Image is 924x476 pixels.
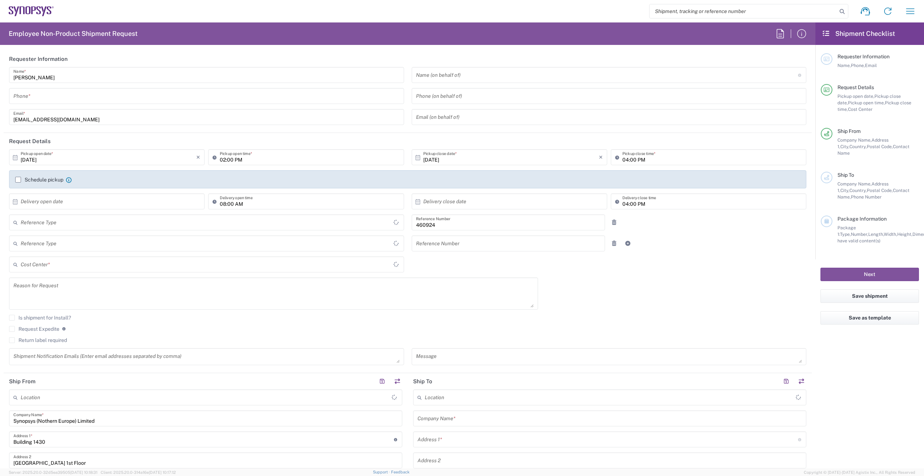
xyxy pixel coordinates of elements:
[837,216,887,222] span: Package Information
[149,470,176,475] span: [DATE] 10:17:12
[840,144,849,149] span: City,
[413,378,432,385] h2: Ship To
[9,378,35,385] h2: Ship From
[9,315,71,321] label: Is shipment for Install?
[9,337,67,343] label: Return label required
[837,54,890,59] span: Requester Information
[848,107,873,112] span: Cost Center
[650,4,837,18] input: Shipment, tracking or reference number
[101,470,176,475] span: Client: 2025.20.0-314a16e
[897,231,912,237] span: Height,
[837,172,854,178] span: Ship To
[820,268,919,281] button: Next
[867,188,893,193] span: Postal Code,
[9,55,68,63] h2: Requester Information
[848,100,885,105] span: Pickup open time,
[868,231,884,237] span: Length,
[840,188,849,193] span: City,
[804,469,915,476] span: Copyright © [DATE]-[DATE] Agistix Inc., All Rights Reserved
[837,128,861,134] span: Ship From
[820,289,919,303] button: Save shipment
[867,144,893,149] span: Postal Code,
[837,93,874,99] span: Pickup open date,
[837,137,871,143] span: Company Name,
[15,177,63,183] label: Schedule pickup
[9,138,51,145] h2: Request Details
[373,470,391,474] a: Support
[9,326,59,332] label: Request Expedite
[849,144,867,149] span: Country,
[609,238,619,249] a: Remove Reference
[837,84,874,90] span: Request Details
[9,29,138,38] h2: Employee Non-Product Shipment Request
[837,63,851,68] span: Name,
[884,231,897,237] span: Width,
[865,63,877,68] span: Email
[837,181,871,187] span: Company Name,
[849,188,867,193] span: Country,
[851,231,868,237] span: Number,
[599,151,603,163] i: ×
[196,151,200,163] i: ×
[623,238,633,249] a: Add Reference
[822,29,895,38] h2: Shipment Checklist
[609,217,619,227] a: Remove Reference
[9,470,97,475] span: Server: 2025.20.0-32d5ea39505
[820,311,919,325] button: Save as template
[70,470,97,475] span: [DATE] 10:18:31
[851,194,882,200] span: Phone Number
[840,231,851,237] span: Type,
[391,470,409,474] a: Feedback
[837,225,856,237] span: Package 1:
[851,63,865,68] span: Phone,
